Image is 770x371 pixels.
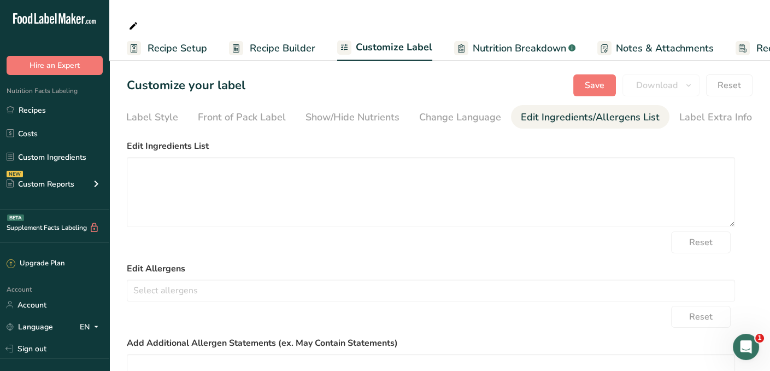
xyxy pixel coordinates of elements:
span: Recipe Setup [148,41,207,56]
span: Reset [689,236,713,249]
span: Customize Label [356,40,432,55]
label: Edit Ingredients List [127,140,735,153]
div: Custom Reports [7,178,74,190]
a: Recipe Builder [229,36,315,61]
button: Save [573,74,616,96]
span: Recipe Builder [250,41,315,56]
span: 1 [755,334,764,343]
div: Label Extra Info [679,110,752,125]
div: Edit Ingredients/Allergens List [521,110,660,125]
a: Nutrition Breakdown [454,36,575,61]
div: Choose Label Style [90,110,178,125]
iframe: Intercom live chat [733,334,759,360]
button: Reset [671,231,731,253]
div: Upgrade Plan [7,258,64,269]
span: Reset [718,79,741,92]
div: Show/Hide Nutrients [305,110,399,125]
div: BETA [7,215,24,221]
span: Nutrition Breakdown [473,41,566,56]
div: NEW [7,171,23,177]
span: Reset [689,310,713,323]
span: Notes & Attachments [616,41,714,56]
span: Save [585,79,604,92]
div: Front of Pack Label [198,110,286,125]
a: Customize Label [337,35,432,61]
label: Add Additional Allergen Statements (ex. May Contain Statements) [127,337,735,350]
button: Reset [706,74,753,96]
label: Edit Allergens [127,262,735,275]
div: Change Language [419,110,501,125]
input: Select allergens [127,282,734,299]
button: Hire an Expert [7,56,103,75]
div: EN [80,320,103,333]
a: Notes & Attachments [597,36,714,61]
a: Language [7,317,53,337]
button: Reset [671,306,731,328]
a: Recipe Setup [127,36,207,61]
h1: Customize your label [127,77,245,95]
